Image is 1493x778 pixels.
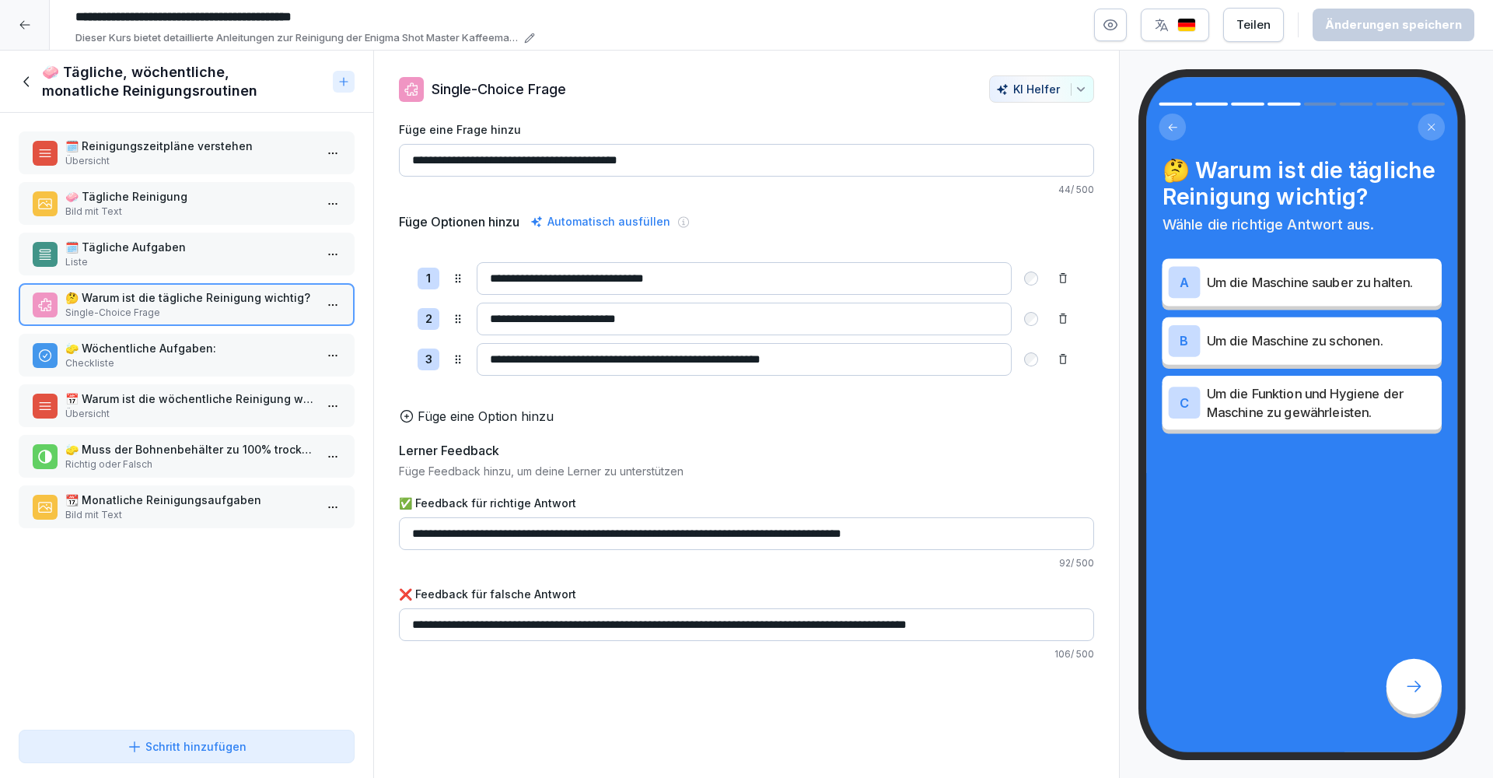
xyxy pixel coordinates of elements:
[426,270,431,288] p: 1
[1207,384,1435,422] p: Um die Funktion und Hygiene der Maschine zu gewährleisten.
[65,508,314,522] p: Bild mit Text
[65,407,314,421] p: Übersicht
[399,495,1094,511] label: ✅ Feedback für richtige Antwort
[527,212,673,231] div: Automatisch ausfüllen
[19,730,355,763] button: Schritt hinzufügen
[425,310,432,328] p: 2
[65,492,314,508] p: 📆 Monatliche Reinigungsaufgaben
[19,182,355,225] div: 🧼 Tägliche ReinigungBild mit Text
[65,188,314,205] p: 🧼 Tägliche Reinigung
[65,356,314,370] p: Checkliste
[19,485,355,528] div: 📆 Monatliche ReinigungsaufgabenBild mit Text
[1236,16,1271,33] div: Teilen
[1207,331,1435,350] p: Um die Maschine zu schonen.
[418,407,554,426] p: Füge eine Option hinzu
[425,351,432,369] p: 3
[399,463,1094,479] p: Füge Feedback hinzu, um deine Lerner zu unterstützen
[19,233,355,275] div: 🗓️ Tägliche AufgabenListe
[65,457,314,471] p: Richtig oder Falsch
[19,283,355,326] div: 🤔 Warum ist die tägliche Reinigung wichtig?Single-Choice Frage
[1223,8,1284,42] button: Teilen
[65,289,314,306] p: 🤔 Warum ist die tägliche Reinigung wichtig?
[127,738,247,755] div: Schritt hinzufügen
[1180,275,1189,289] p: A
[65,138,314,154] p: 🗓️ Reinigungszeitpläne verstehen
[399,121,1094,138] label: Füge eine Frage hinzu
[1313,9,1474,41] button: Änderungen speichern
[65,306,314,320] p: Single-Choice Frage
[65,255,314,269] p: Liste
[19,435,355,478] div: 🧽 Muss der Bohnenbehälter zu 100% trocken wieder eingesetzt werden.Richtig oder Falsch
[65,239,314,255] p: 🗓️ Tägliche Aufgaben
[19,334,355,377] div: 🧽 Wöchentliche Aufgaben:Checkliste
[996,82,1087,96] div: KI Helfer
[1325,16,1462,33] div: Änderungen speichern
[432,79,566,100] p: Single-Choice Frage
[65,340,314,356] p: 🧽 Wöchentliche Aufgaben:
[399,586,1094,602] label: ❌ Feedback für falsche Antwort
[1180,334,1188,348] p: B
[19,384,355,427] div: 📅 Warum ist die wöchentliche Reinigung wichtig?Übersicht
[65,391,314,407] p: 📅 Warum ist die wöchentliche Reinigung wichtig?
[1207,273,1435,292] p: Um die Maschine sauber zu halten.
[65,154,314,168] p: Übersicht
[65,441,314,457] p: 🧽 Muss der Bohnenbehälter zu 100% trocken wieder eingesetzt werden.
[1177,18,1196,33] img: de.svg
[399,183,1094,197] p: 44 / 500
[19,131,355,174] div: 🗓️ Reinigungszeitpläne verstehenÜbersicht
[399,441,499,460] h5: Lerner Feedback
[399,647,1094,661] p: 106 / 500
[65,205,314,219] p: Bild mit Text
[42,63,327,100] h1: 🧼 Tägliche, wöchentliche, monatliche Reinigungsroutinen
[399,212,519,231] h5: Füge Optionen hinzu
[1180,396,1189,410] p: C
[75,30,519,46] p: Dieser Kurs bietet detaillierte Anleitungen zur Reinigung der Enigma Shot Master Kaffeemaschine. ...
[1163,156,1442,210] h4: 🤔 Warum ist die tägliche Reinigung wichtig?
[989,75,1094,103] button: KI Helfer
[1163,213,1442,234] p: Wähle die richtige Antwort aus.
[399,556,1094,570] p: 92 / 500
